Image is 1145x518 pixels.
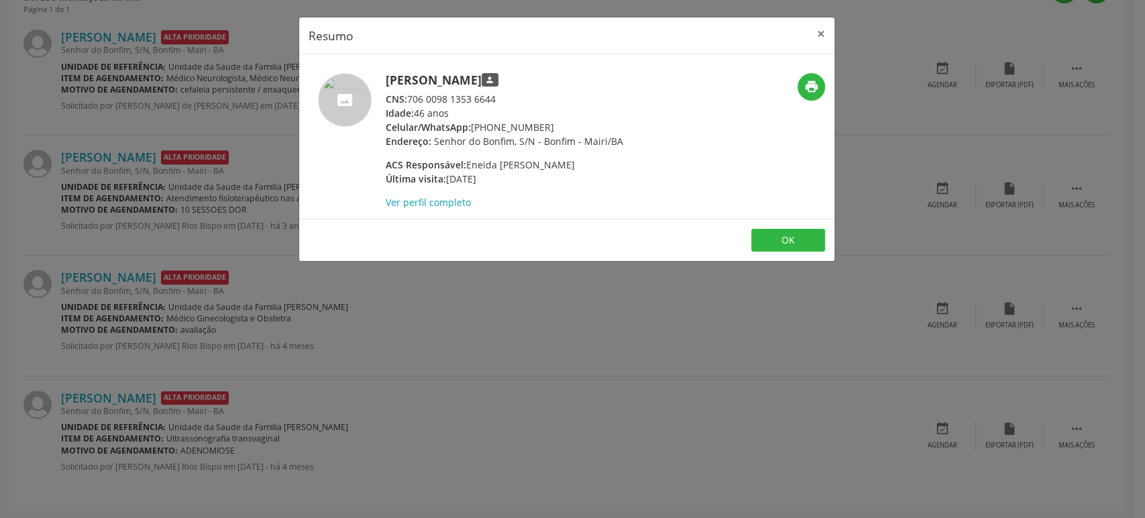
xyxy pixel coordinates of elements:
div: [PHONE_NUMBER] [386,120,623,134]
a: Ver perfil completo [386,196,471,209]
button: Close [808,17,834,50]
span: Última visita: [386,172,446,185]
button: OK [751,229,825,252]
h5: [PERSON_NAME] [386,73,623,87]
span: CNS: [386,93,407,105]
span: Idade: [386,107,414,119]
img: accompaniment [318,73,372,127]
span: Endereço: [386,135,431,148]
i: print [804,79,818,94]
i: person [485,75,494,85]
div: Eneida [PERSON_NAME] [386,158,623,172]
span: Senhor do Bonfim, S/N - Bonfim - Mairi/BA [434,135,623,148]
span: Celular/WhatsApp: [386,121,471,134]
div: 46 anos [386,106,623,120]
div: 706 0098 1353 6644 [386,92,623,106]
span: ACS Responsável: [386,158,466,171]
h5: Resumo [309,27,353,44]
div: [DATE] [386,172,623,186]
span: Responsável [482,73,498,87]
button: print [798,73,825,101]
